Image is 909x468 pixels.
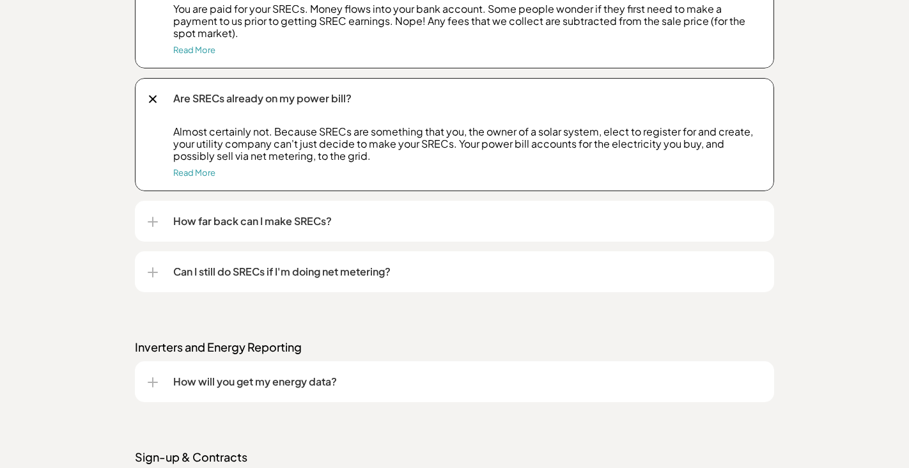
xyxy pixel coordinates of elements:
[173,91,761,106] p: Are SRECs already on my power bill?
[173,3,761,40] p: You are paid for your SRECs. Money flows into your bank account. Some people wonder if they first...
[173,264,761,279] p: Can I still do SRECs if I'm doing net metering?
[173,125,761,162] p: Almost certainly not. Because SRECs are something that you, the owner of a solar system, elect to...
[173,45,215,55] a: Read More
[173,374,761,389] p: How will you get my energy data?
[135,449,774,465] p: Sign-up & Contracts
[173,168,215,178] a: Read More
[135,339,774,355] p: Inverters and Energy Reporting
[173,214,761,229] p: How far back can I make SRECs?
